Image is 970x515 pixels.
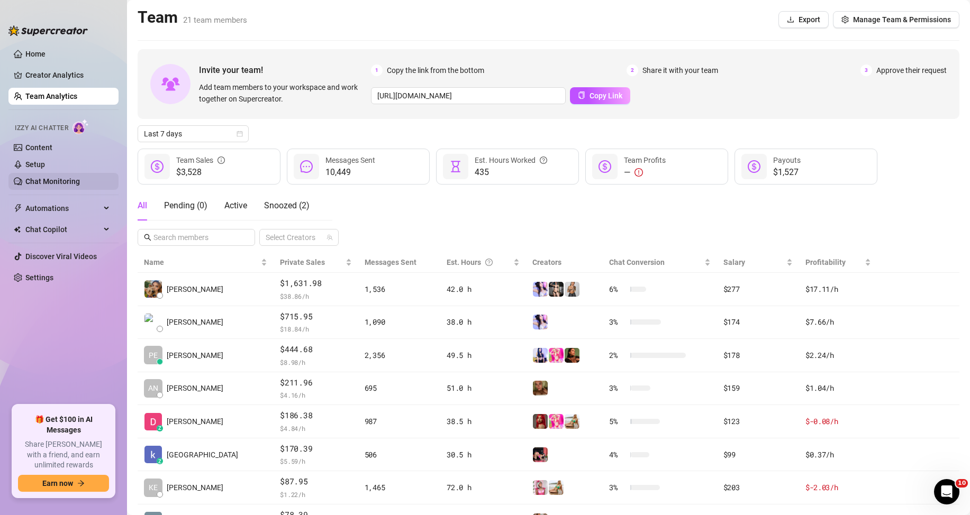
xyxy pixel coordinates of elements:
div: 51.0 h [447,382,520,394]
span: Copy the link from the bottom [387,65,484,76]
th: Creators [526,252,603,273]
span: $211.96 [280,376,351,389]
span: Earn now [42,479,73,488]
div: 1,536 [365,283,434,295]
span: Private Sales [280,258,325,266]
span: Add team members to your workspace and work together on Supercreator. [199,81,367,105]
iframe: Intercom live chat [934,479,959,504]
div: $178 [723,350,793,361]
img: Chat Copilot [14,226,21,233]
span: question-circle [485,256,493,268]
div: Est. Hours [447,256,511,268]
div: 2,356 [365,350,434,361]
div: 49.5 h [447,350,520,361]
span: 3 [860,65,872,76]
span: $ 18.84 /h [280,324,351,334]
span: $ 8.98 /h [280,357,351,367]
a: Settings [25,273,53,282]
span: Chat Conversion [609,258,665,266]
div: $0.37 /h [805,449,871,461]
span: 10,449 [325,166,375,179]
div: 695 [365,382,434,394]
span: Share [PERSON_NAME] with a friend, and earn unlimited rewards [18,439,109,471]
span: Manage Team & Permissions [853,15,951,24]
div: Est. Hours Worked [475,154,547,166]
span: 5 % [609,416,626,427]
span: 3 % [609,316,626,328]
span: dollar-circle [748,160,760,173]
div: $159 [723,382,793,394]
span: Active [224,200,247,210]
div: $17.11 /h [805,283,871,295]
img: Daniela [549,480,564,495]
span: Invite your team! [199,63,371,77]
a: Setup [25,160,45,169]
div: — [624,166,666,179]
div: 38.0 h [447,316,520,328]
a: Home [25,50,46,58]
span: 1 [371,65,383,76]
img: Abraham BG [144,314,162,331]
span: 4 % [609,449,626,461]
span: $87.95 [280,475,351,488]
div: 38.5 h [447,416,520,427]
div: z [157,425,163,431]
span: setting [841,16,849,23]
img: kenia [144,446,162,463]
span: PE [149,350,158,361]
span: 6 % [609,283,626,295]
button: Export [778,11,829,28]
div: $277 [723,283,793,295]
div: $123 [723,416,793,427]
span: $ 5.59 /h [280,456,351,466]
span: $444.68 [280,343,351,356]
div: $99 [723,449,793,461]
img: Daniela [565,414,579,429]
img: Morgana [533,414,548,429]
img: Ary [533,315,548,329]
span: 2 [627,65,638,76]
img: Brenda Bash Gir… [144,280,162,298]
span: hourglass [449,160,462,173]
img: Celia [565,348,579,363]
img: Ary [533,282,548,297]
span: 10 [956,479,968,488]
div: $2.24 /h [805,350,871,361]
img: Top [549,414,564,429]
span: $ 4.16 /h [280,390,351,400]
span: AN [148,382,158,394]
span: 2 % [609,350,626,361]
img: AI Chatter [72,119,89,134]
div: 30.5 h [447,449,520,461]
span: [PERSON_NAME] [167,482,223,493]
div: 987 [365,416,434,427]
div: 506 [365,449,434,461]
span: Messages Sent [325,156,375,164]
span: [PERSON_NAME] [167,350,223,361]
span: Copy Link [590,91,622,100]
img: Jacky [533,447,548,462]
span: KE [149,482,158,493]
span: $186.38 [280,409,351,422]
span: [GEOGRAPHIC_DATA] [167,449,238,461]
div: $7.66 /h [805,316,871,328]
span: dollar-circle [599,160,611,173]
span: question-circle [540,154,547,166]
span: Automations [25,200,101,217]
th: Name [138,252,274,273]
img: Bonnie [549,282,564,297]
span: [PERSON_NAME] [167,382,223,394]
span: Approve their request [876,65,947,76]
span: message [300,160,313,173]
img: logo-BBDzfeDw.svg [8,25,88,36]
div: Pending ( 0 ) [164,199,207,212]
span: 435 [475,166,547,179]
button: Manage Team & Permissions [833,11,959,28]
span: exclamation-circle [634,168,643,177]
span: info-circle [217,154,225,166]
span: Team Profits [624,156,666,164]
button: Earn nowarrow-right [18,475,109,492]
span: Izzy AI Chatter [15,123,68,133]
div: All [138,199,147,212]
span: 3 % [609,382,626,394]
